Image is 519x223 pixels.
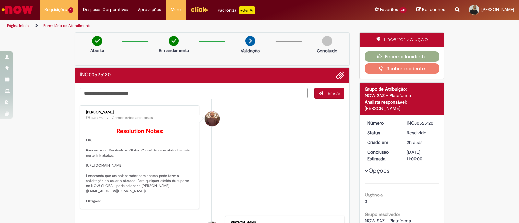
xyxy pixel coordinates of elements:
[365,51,440,62] button: Encerrar Incidente
[365,92,440,99] div: NOW SAZ - Plataforma
[365,99,440,105] div: Analista responsável:
[362,149,402,162] dt: Conclusão Estimada
[422,6,445,13] span: Rascunhos
[362,129,402,136] dt: Status
[112,115,153,121] small: Comentários adicionais
[407,149,437,162] div: [DATE] 11:00:00
[322,36,332,46] img: img-circle-grey.png
[169,36,179,46] img: check-circle-green.png
[91,116,103,120] span: 25m atrás
[365,86,440,92] div: Grupo de Atribuição:
[365,63,440,74] button: Reabrir Incidente
[407,139,422,145] span: 2h atrás
[5,20,341,32] ul: Trilhas de página
[365,211,400,217] b: Grupo resolvedor
[239,6,255,14] p: +GenAi
[80,72,111,78] h2: INC00525120 Histórico de tíquete
[92,36,102,46] img: check-circle-green.png
[68,7,73,13] span: 1
[86,110,194,114] div: [PERSON_NAME]
[380,6,398,13] span: Favoritos
[1,3,34,16] img: ServiceNow
[90,47,104,54] p: Aberto
[407,139,422,145] time: 01/10/2025 07:37:48
[362,139,402,146] dt: Criado em
[407,120,437,126] div: INC00525120
[407,139,437,146] div: 01/10/2025 07:37:48
[171,6,181,13] span: More
[86,128,194,204] p: Ola, Para erros no ServiceNow Global. O usuário deve abrir chamado neste link abaixo: [URL][DOMAI...
[328,90,340,96] span: Enviar
[362,120,402,126] dt: Número
[481,7,514,12] span: [PERSON_NAME]
[399,7,407,13] span: 60
[317,48,337,54] p: Concluído
[314,88,344,99] button: Enviar
[245,36,255,46] img: arrow-next.png
[407,129,437,136] div: Resolvido
[336,71,344,79] button: Adicionar anexos
[159,47,189,54] p: Em andamento
[138,6,161,13] span: Aprovações
[44,6,67,13] span: Requisições
[365,105,440,112] div: [PERSON_NAME]
[360,33,444,47] div: Encerrar Solução
[241,48,260,54] p: Validação
[205,111,220,126] div: Eric Fedel Cazotto Oliveira
[80,88,308,99] textarea: Digite sua mensagem aqui...
[365,198,367,204] span: 3
[117,128,163,135] b: Resolution Notes:
[218,6,255,14] div: Padroniza
[416,7,445,13] a: Rascunhos
[83,6,128,13] span: Despesas Corporativas
[91,116,103,120] time: 01/10/2025 09:14:59
[43,23,91,28] a: Formulário de Atendimento
[190,5,208,14] img: click_logo_yellow_360x200.png
[7,23,30,28] a: Página inicial
[365,192,383,198] b: Urgência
